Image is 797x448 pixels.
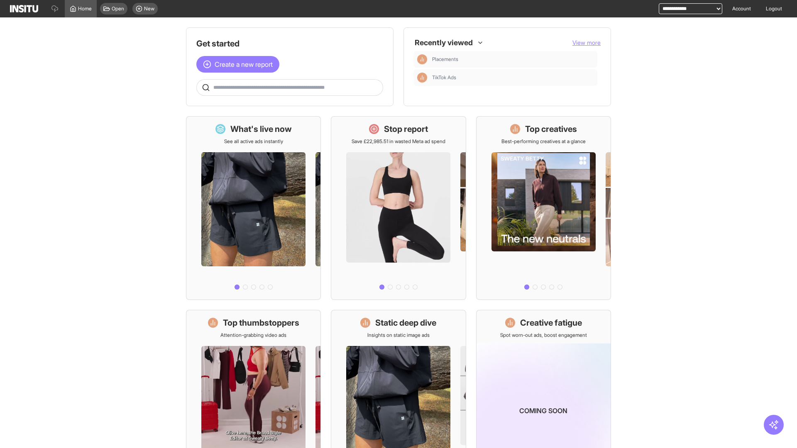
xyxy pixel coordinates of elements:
h1: Static deep dive [375,317,436,329]
span: TikTok Ads [432,74,594,81]
p: Attention-grabbing video ads [220,332,286,338]
span: View more [572,39,601,46]
h1: Top thumbstoppers [223,317,299,329]
img: Logo [10,5,38,12]
span: New [144,5,154,12]
span: Create a new report [215,59,273,69]
a: What's live nowSee all active ads instantly [186,116,321,300]
p: Save £22,985.51 in wasted Meta ad spend [352,138,445,145]
h1: Get started [196,38,383,49]
p: Best-performing creatives at a glance [501,138,586,145]
span: Home [78,5,92,12]
div: Insights [417,54,427,64]
p: Insights on static image ads [367,332,430,338]
h1: Stop report [384,123,428,135]
span: Placements [432,56,458,63]
span: Open [112,5,124,12]
span: Placements [432,56,594,63]
button: Create a new report [196,56,279,73]
h1: Top creatives [525,123,577,135]
p: See all active ads instantly [224,138,283,145]
a: Top creativesBest-performing creatives at a glance [476,116,611,300]
div: Insights [417,73,427,83]
a: Stop reportSave £22,985.51 in wasted Meta ad spend [331,116,466,300]
button: View more [572,39,601,47]
span: TikTok Ads [432,74,456,81]
h1: What's live now [230,123,292,135]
